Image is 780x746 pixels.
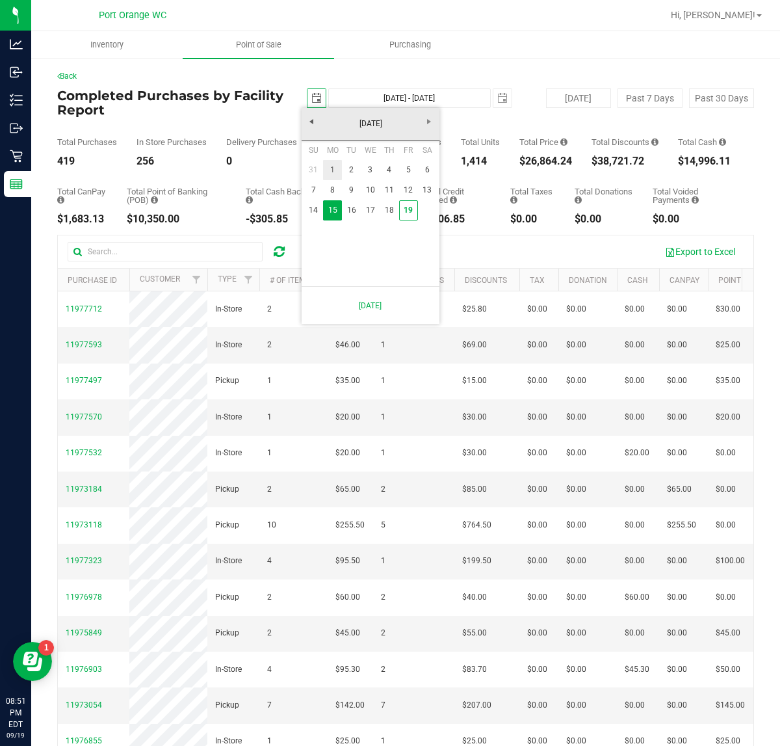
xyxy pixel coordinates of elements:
span: $83.70 [462,663,487,676]
span: $0.00 [625,375,645,387]
div: $26,864.24 [519,156,572,167]
span: $0.00 [625,555,645,567]
span: 2 [267,627,272,639]
span: $0.00 [667,699,687,712]
span: $0.00 [527,519,547,531]
a: 13 [418,180,437,200]
span: 1 [267,447,272,459]
div: Total Taxes [510,187,555,204]
th: Thursday [380,140,398,160]
button: Past 30 Days [689,88,754,108]
span: In-Store [215,303,242,315]
span: $35.00 [716,375,740,387]
span: $65.00 [335,483,360,496]
span: $0.00 [527,627,547,639]
span: $0.00 [667,375,687,387]
i: Sum of the cash-back amounts from rounded-up electronic payments for all purchases in the date ra... [246,196,253,204]
inline-svg: Reports [10,178,23,191]
span: 11975849 [66,628,102,637]
a: 7 [304,180,323,200]
a: 2 [342,160,361,180]
span: $85.00 [462,483,487,496]
i: Sum of the discount values applied to the all purchases in the date range. [651,138,658,146]
a: # of Items [270,276,310,285]
a: 6 [418,160,437,180]
div: $1,683.13 [57,214,107,224]
div: Total Cash [678,138,731,146]
span: 5 [381,519,385,531]
span: In-Store [215,411,242,423]
span: 2 [267,303,272,315]
a: 3 [361,160,380,180]
th: Saturday [418,140,437,160]
span: $0.00 [527,483,547,496]
span: $0.00 [667,555,687,567]
span: 11973054 [66,700,102,710]
span: 2 [267,591,272,604]
span: $0.00 [625,303,645,315]
span: Pickup [215,627,239,639]
a: [DATE] [309,292,432,319]
span: $0.00 [566,699,586,712]
div: Delivery Purchases [226,138,297,146]
span: $199.50 [462,555,491,567]
th: Monday [323,140,342,160]
span: $0.00 [667,339,687,351]
th: Sunday [304,140,323,160]
a: 1 [323,160,342,180]
span: Inventory [73,39,141,51]
div: In Store Purchases [136,138,207,146]
a: Type [218,274,237,284]
inline-svg: Inbound [10,66,23,79]
span: 1 [267,411,272,423]
span: $0.00 [527,411,547,423]
span: 1 [381,447,385,459]
span: 1 [381,339,385,351]
a: Purchase ID [68,276,117,285]
div: Total Discounts [591,138,658,146]
span: $0.00 [566,411,586,423]
span: 4 [267,663,272,676]
i: Sum of all round-up-to-next-dollar total price adjustments for all purchases in the date range. [575,196,582,204]
i: Sum of all account credit issued for all refunds from returned purchases in the date range. [450,196,457,204]
span: $0.00 [667,447,687,459]
span: select [493,89,512,107]
span: $0.00 [667,303,687,315]
a: 17 [361,200,380,220]
div: $0.00 [510,214,555,224]
i: Sum of the total prices of all purchases in the date range. [560,138,567,146]
div: Total Credit Issued [422,187,491,204]
td: Current focused date is Monday, September 15, 2025 [323,200,342,220]
span: $0.00 [625,411,645,423]
span: $20.00 [335,411,360,423]
a: 15 [323,200,342,220]
span: $50.00 [716,663,740,676]
div: 419 [57,156,117,167]
span: $255.50 [335,519,365,531]
div: Total Units [461,138,500,146]
input: Search... [68,242,263,261]
span: select [307,89,326,107]
span: $0.00 [527,375,547,387]
p: 09/19 [6,730,25,740]
a: 18 [380,200,398,220]
a: 16 [342,200,361,220]
span: $0.00 [527,447,547,459]
span: 11976903 [66,665,102,674]
span: $0.00 [566,663,586,676]
span: $0.00 [527,591,547,604]
button: [DATE] [546,88,611,108]
span: $207.00 [462,699,491,712]
span: 11977570 [66,412,102,421]
span: $0.00 [566,303,586,315]
span: $0.00 [527,555,547,567]
span: Pickup [215,375,239,387]
div: $38,721.72 [591,156,658,167]
span: $15.00 [462,375,487,387]
span: $60.00 [335,591,360,604]
span: 4 [267,555,272,567]
span: $0.00 [527,303,547,315]
inline-svg: Analytics [10,38,23,51]
span: 2 [267,483,272,496]
span: $0.00 [625,519,645,531]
